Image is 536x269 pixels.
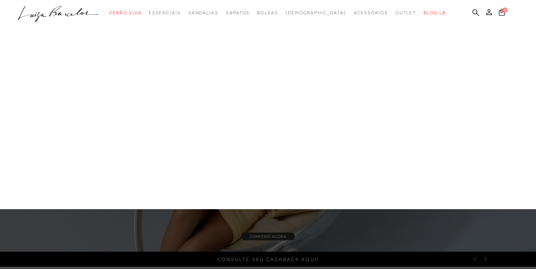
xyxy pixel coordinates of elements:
[226,6,250,20] a: categoryNavScreenReaderText
[424,10,445,15] span: BLOG LB
[286,10,346,15] span: [DEMOGRAPHIC_DATA]
[354,10,388,15] span: Acessórios
[502,8,507,13] span: 0
[109,6,141,20] a: categoryNavScreenReaderText
[395,6,416,20] a: categoryNavScreenReaderText
[395,10,416,15] span: Outlet
[257,6,278,20] a: categoryNavScreenReaderText
[354,6,388,20] a: categoryNavScreenReaderText
[257,10,278,15] span: Bolsas
[286,6,346,20] a: noSubCategoriesText
[188,6,218,20] a: categoryNavScreenReaderText
[424,6,445,20] a: BLOG LB
[188,10,218,15] span: Sandálias
[149,6,180,20] a: categoryNavScreenReaderText
[149,10,180,15] span: Essenciais
[109,10,141,15] span: Verão Viva
[497,8,507,18] button: 0
[226,10,250,15] span: Sapatos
